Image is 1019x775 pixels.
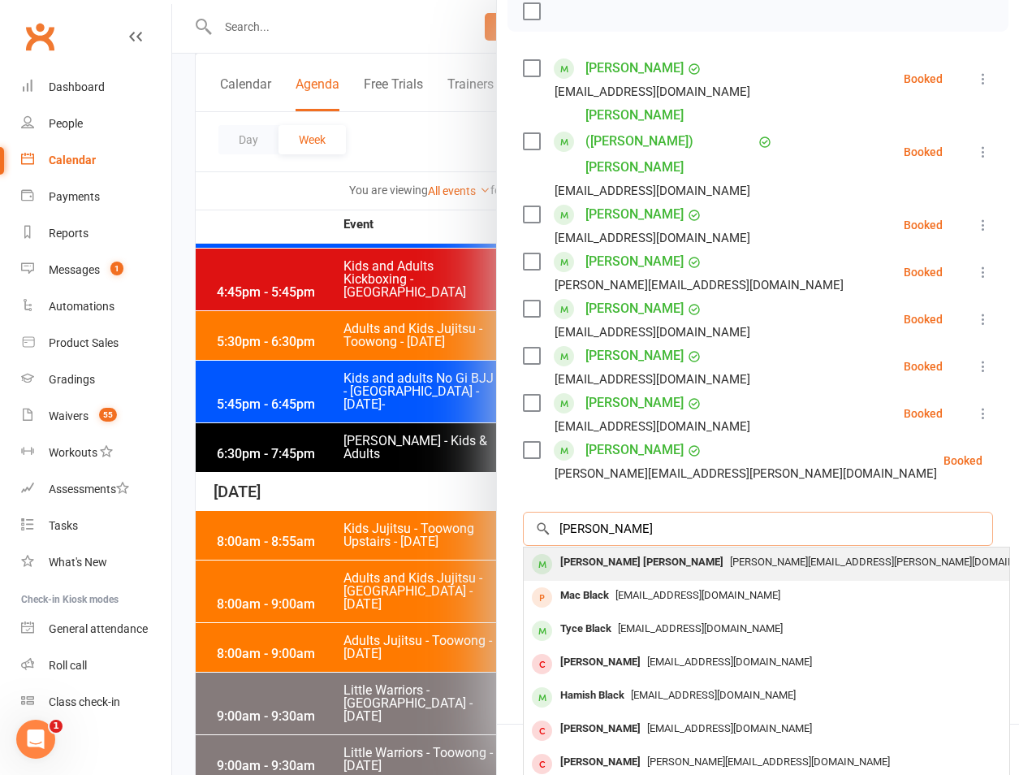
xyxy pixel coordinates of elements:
[618,622,783,634] span: [EMAIL_ADDRESS][DOMAIN_NAME]
[532,687,552,708] div: member
[904,219,943,231] div: Booked
[532,587,552,608] div: prospect
[554,584,615,608] div: Mac Black
[21,471,171,508] a: Assessments
[49,659,87,672] div: Roll call
[904,408,943,419] div: Booked
[532,554,552,574] div: member
[554,617,618,641] div: Tyce Black
[904,314,943,325] div: Booked
[16,720,55,759] iframe: Intercom live chat
[585,390,684,416] a: [PERSON_NAME]
[21,398,171,435] a: Waivers 55
[49,373,95,386] div: Gradings
[555,81,750,102] div: [EMAIL_ADDRESS][DOMAIN_NAME]
[49,80,105,93] div: Dashboard
[49,117,83,130] div: People
[904,361,943,372] div: Booked
[49,300,114,313] div: Automations
[615,589,780,601] span: [EMAIL_ADDRESS][DOMAIN_NAME]
[50,720,63,733] span: 1
[554,651,647,674] div: [PERSON_NAME]
[49,483,129,496] div: Assessments
[585,343,684,369] a: [PERSON_NAME]
[21,142,171,179] a: Calendar
[523,512,993,546] input: Search to add attendees
[555,180,750,201] div: [EMAIL_ADDRESS][DOMAIN_NAME]
[21,684,171,721] a: Class kiosk mode
[19,16,60,57] a: Clubworx
[49,519,78,532] div: Tasks
[49,695,120,708] div: Class check-in
[555,322,750,343] div: [EMAIL_ADDRESS][DOMAIN_NAME]
[904,146,943,158] div: Booked
[21,106,171,142] a: People
[49,336,119,349] div: Product Sales
[49,154,96,167] div: Calendar
[21,508,171,544] a: Tasks
[585,249,684,275] a: [PERSON_NAME]
[943,455,982,466] div: Booked
[532,721,552,741] div: member
[532,621,552,641] div: member
[21,325,171,362] a: Product Sales
[21,647,171,684] a: Roll call
[585,201,684,227] a: [PERSON_NAME]
[647,656,812,668] span: [EMAIL_ADDRESS][DOMAIN_NAME]
[904,73,943,84] div: Booked
[904,266,943,278] div: Booked
[110,262,123,275] span: 1
[49,227,89,240] div: Reports
[21,69,171,106] a: Dashboard
[21,611,171,647] a: General attendance kiosk mode
[532,754,552,774] div: member
[49,556,107,569] div: What's New
[49,409,89,422] div: Waivers
[647,722,812,734] span: [EMAIL_ADDRESS][DOMAIN_NAME]
[21,179,171,215] a: Payments
[21,362,171,398] a: Gradings
[554,717,647,741] div: [PERSON_NAME]
[585,55,684,81] a: [PERSON_NAME]
[555,416,750,437] div: [EMAIL_ADDRESS][DOMAIN_NAME]
[631,689,796,701] span: [EMAIL_ADDRESS][DOMAIN_NAME]
[21,215,171,252] a: Reports
[49,446,97,459] div: Workouts
[21,544,171,581] a: What's New
[555,369,750,390] div: [EMAIL_ADDRESS][DOMAIN_NAME]
[49,263,100,276] div: Messages
[21,435,171,471] a: Workouts
[99,408,117,422] span: 55
[555,227,750,249] div: [EMAIL_ADDRESS][DOMAIN_NAME]
[21,288,171,325] a: Automations
[555,275,844,296] div: [PERSON_NAME][EMAIL_ADDRESS][DOMAIN_NAME]
[585,296,684,322] a: [PERSON_NAME]
[554,684,631,708] div: Hamish Black
[49,190,100,203] div: Payments
[585,437,684,463] a: [PERSON_NAME]
[555,463,937,484] div: [PERSON_NAME][EMAIL_ADDRESS][PERSON_NAME][DOMAIN_NAME]
[49,622,148,635] div: General attendance
[532,654,552,674] div: member
[21,252,171,288] a: Messages 1
[554,551,730,574] div: [PERSON_NAME] [PERSON_NAME]
[647,756,890,768] span: [PERSON_NAME][EMAIL_ADDRESS][DOMAIN_NAME]
[554,751,647,774] div: [PERSON_NAME]
[585,102,754,180] a: [PERSON_NAME] ([PERSON_NAME]) [PERSON_NAME]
